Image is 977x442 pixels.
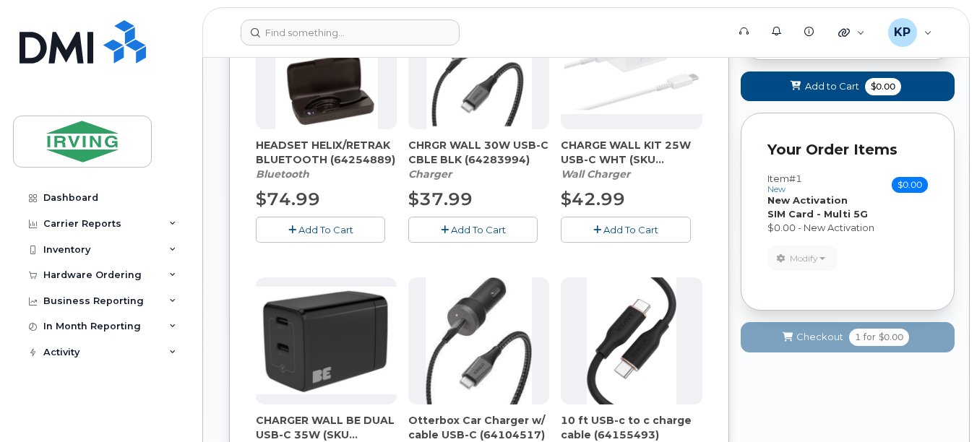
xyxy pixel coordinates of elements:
span: Add To Cart [298,224,353,235]
span: Add to Cart [805,79,859,93]
h3: Item [767,173,802,194]
span: CHARGE WALL KIT 25W USB-C WHT (SKU 64287309) [561,138,702,167]
div: CHARGE WALL KIT 25W USB-C WHT (SKU 64287309) [561,138,702,181]
div: $0.00 - New Activation [767,221,928,235]
img: CHARGE_WALL_KIT_25W_USB-C_WHT.png [561,18,702,113]
span: #1 [789,173,802,184]
button: Add To Cart [256,217,385,242]
span: KP [894,24,911,41]
span: HEADSET HELIX/RETRAK BLUETOOTH (64254889) [256,138,397,167]
span: Otterbox Car Charger w/ cable USB-C (64104517) [408,413,549,442]
small: new [767,184,786,194]
button: Add To Cart [561,217,690,242]
strong: SIM Card - Multi 5G [767,208,868,220]
img: chrgr_wall_30w_-_blk.png [426,2,532,129]
span: $42.99 [561,188,625,209]
span: $0.00 [892,177,928,193]
span: Checkout [796,330,843,344]
div: HEADSET HELIX/RETRAK BLUETOOTH (64254889) [256,138,397,181]
button: Add To Cart [408,217,538,242]
span: 1 [855,331,861,344]
span: $74.99 [256,188,320,209]
span: Add To Cart [603,224,658,235]
img: CHARGER_WALL_BE_DUAL_USB-C_35W.png [256,287,397,394]
span: CHARGER WALL BE DUAL USB-C 35W (SKU 64281532) [256,413,397,442]
div: CHRGR WALL 30W USB-C CBLE BLK (64283994) [408,138,549,181]
span: Add To Cart [451,224,506,235]
span: Modify [790,252,818,265]
strong: New Activation [767,194,848,206]
em: Bluetooth [256,168,309,181]
span: $37.99 [408,188,473,209]
button: Checkout 1 for $0.00 [741,322,955,352]
span: 10 ft USB-c to c charge cable (64155493) [561,413,702,442]
em: Charger [408,168,452,181]
img: ACCUS210715h8yE8.jpg [587,277,676,404]
div: Quicklinks [828,18,875,47]
span: $0.00 [879,331,903,344]
div: Karen Perera [878,18,942,47]
span: for [861,331,879,344]
img: download.jpg [426,277,532,404]
em: Wall Charger [561,168,630,181]
input: Find something... [241,19,460,45]
span: CHRGR WALL 30W USB-C CBLE BLK (64283994) [408,138,549,167]
img: download.png [275,2,378,129]
button: Add to Cart $0.00 [741,71,955,101]
p: Your Order Items [767,139,928,160]
span: $0.00 [865,78,901,95]
button: Modify [767,246,838,271]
